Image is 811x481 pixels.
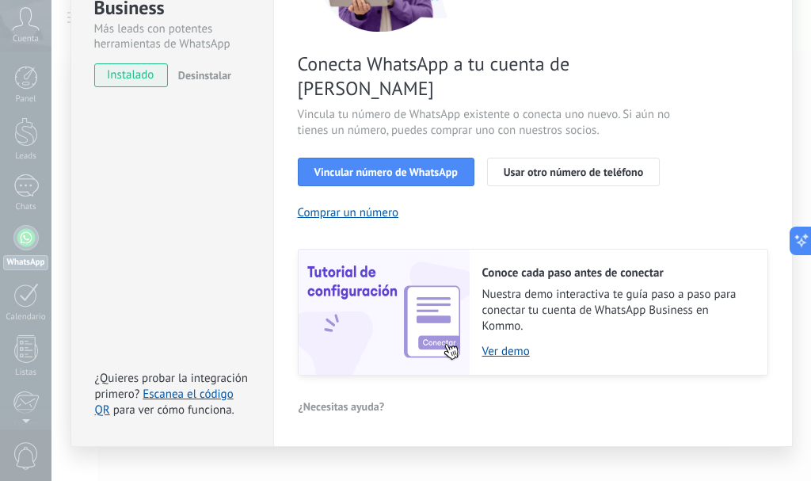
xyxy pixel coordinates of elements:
[314,166,458,178] span: Vincular número de WhatsApp
[482,265,752,281] h2: Conoce cada paso antes de conectar
[95,387,234,418] a: Escanea el código QR
[172,63,231,87] button: Desinstalar
[299,401,385,412] span: ¿Necesitas ayuda?
[298,205,399,220] button: Comprar un número
[178,68,231,82] span: Desinstalar
[298,395,386,418] button: ¿Necesitas ayuda?
[94,21,250,52] div: Más leads con potentes herramientas de WhatsApp
[298,158,474,186] button: Vincular número de WhatsApp
[487,158,660,186] button: Usar otro número de teléfono
[298,107,675,139] span: Vincula tu número de WhatsApp existente o conecta uno nuevo. Si aún no tienes un número, puedes c...
[95,63,167,87] span: instalado
[95,371,249,402] span: ¿Quieres probar la integración primero?
[113,403,234,418] span: para ver cómo funciona.
[298,52,675,101] span: Conecta WhatsApp a tu cuenta de [PERSON_NAME]
[504,166,643,178] span: Usar otro número de teléfono
[482,287,752,334] span: Nuestra demo interactiva te guía paso a paso para conectar tu cuenta de WhatsApp Business en Kommo.
[482,344,752,359] a: Ver demo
